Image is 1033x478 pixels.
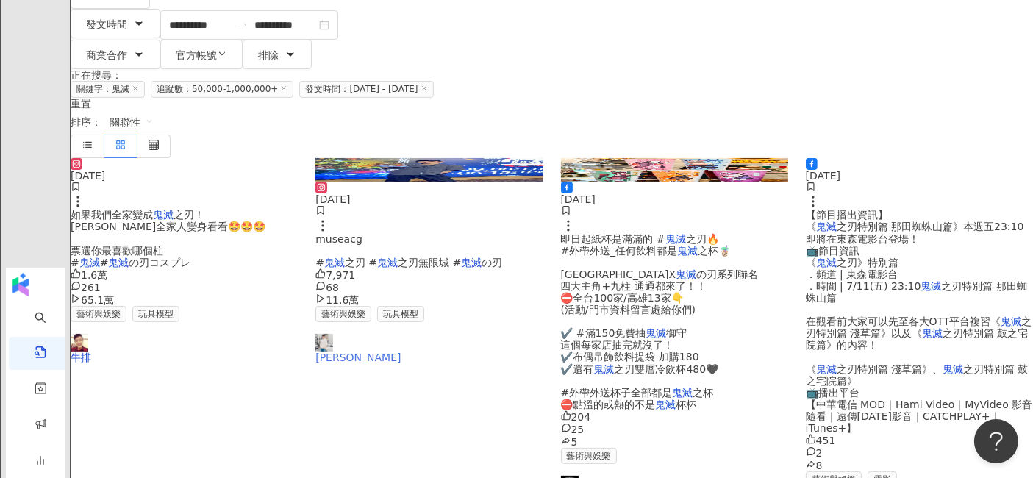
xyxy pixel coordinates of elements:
[561,435,788,448] div: 5
[377,306,424,322] span: 玩具模型
[258,49,279,61] span: 排除
[71,209,153,221] span: 如果我們全家變成
[377,257,398,268] mark: 鬼滅
[79,257,100,268] mark: 鬼滅
[86,18,127,30] span: 發文時間
[9,273,32,296] img: logo icon
[676,399,697,410] span: 杯杯￼
[594,363,615,375] mark: 鬼滅
[806,446,1033,459] div: 2
[974,419,1018,463] iframe: Help Scout Beacon - Open
[71,281,298,293] div: 261
[816,221,837,232] mark: 鬼滅
[806,221,1024,268] span: 之刃特別篇 那田蜘蛛山篇》本週五23:10即將在東森電影台登場！ 📺節目資訊 《
[561,233,665,245] span: 即日起紙杯是滿滿的 #
[71,69,122,81] span: 正在搜尋 ：
[398,257,461,268] span: 之刃無限城 #
[71,9,160,38] button: 發文時間
[345,257,377,268] span: 之刃 #
[315,193,543,205] div: [DATE]
[561,363,719,399] span: 之刃雙層冷飲杯480🖤 #外帶外送杯子全部都是
[315,334,333,352] img: KOL Avatar
[160,40,243,69] button: 官方帳號
[315,293,543,306] div: 11.6萬
[315,306,371,322] span: 藝術與娛樂
[315,158,543,182] div: post-image商業合作
[561,410,788,423] div: 204
[561,158,788,182] img: post-image
[315,334,543,363] a: KOL Avatar[PERSON_NAME]
[943,363,963,375] mark: 鬼滅
[816,363,837,375] mark: 鬼滅
[71,98,1033,110] div: 重置
[922,327,943,339] mark: 鬼滅
[672,387,693,399] mark: 鬼滅
[110,110,154,134] span: 關聯性
[656,399,676,410] mark: 鬼滅
[561,193,788,205] div: [DATE]
[132,306,179,322] span: 玩具模型
[676,268,696,280] mark: 鬼滅
[561,387,714,410] span: 之杯￼ ⛔️點溫的或熱的不是
[71,334,298,363] a: KOL Avatar牛排
[153,209,174,221] mark: 鬼滅
[71,268,298,281] div: 1.6萬
[561,268,759,339] span: の刃系列聯名 四大主角+九柱 通通都來了！！ ⛔️全台100家/高雄13家👇￼ ￼(活動/門市資料留言處給你們) ✔️ #滿150免費抽
[315,268,543,281] div: 7,971
[71,334,88,352] img: KOL Avatar
[806,257,921,292] span: 之刃》特別篇 ．頻道 | 東森電影台 ．時間 | 7/11(五) 23:10
[100,257,109,268] span: #
[176,49,217,61] span: 官方帳號
[646,327,666,339] mark: 鬼滅
[561,233,719,257] span: 之刃🔥 #外帶外送_任何飲料都是
[237,19,249,31] span: swap-right
[71,110,1033,135] div: 排序：
[837,363,943,375] span: 之刃特別篇 淺草篇》、
[299,81,433,98] span: 發文時間：[DATE] - [DATE]
[71,81,145,98] span: 關鍵字：鬼滅
[243,40,312,69] button: 排除
[108,257,129,268] mark: 鬼滅
[921,280,942,292] mark: 鬼滅
[461,257,482,268] mark: 鬼滅
[129,257,190,268] span: の刃コスプレ
[806,459,1033,471] div: 8
[816,257,837,268] mark: 鬼滅
[324,257,345,268] mark: 鬼滅
[806,363,1033,434] span: 之刃特別篇 鼓之宅院篇》 📺播出平台 【中華電信 MOD｜Hami Video｜MyVideo 影音隨看｜遠傳[DATE]影音｜CATCHPLAY+｜iTunes+】
[561,158,788,182] div: post-image商業合作
[482,257,502,268] span: の刃
[86,49,127,61] span: 商業合作
[806,209,888,232] span: 【節目播出資訊】 《
[806,315,1032,339] span: 之刃特別篇 淺草篇》以及《
[561,327,699,374] span: 御守 這個每家店抽完就沒了！ ✔️布偶吊飾飲料提袋 加購180 ✔️還有
[561,448,617,464] span: 藝術與娛樂
[665,233,686,245] mark: 鬼滅
[151,81,293,98] span: 追蹤數：50,000-1,000,000+
[806,434,1033,446] div: 451
[1001,315,1022,327] mark: 鬼滅
[315,281,543,293] div: 68
[315,158,543,182] img: post-image
[71,170,298,182] div: [DATE]
[315,233,362,268] span: museacg #
[71,306,126,322] span: 藝術與娛樂
[677,245,698,257] mark: 鬼滅
[71,293,298,306] div: 65.1萬
[237,19,249,31] span: to
[71,40,160,69] button: 商業合作
[806,170,1033,182] div: [DATE]
[35,311,98,323] a: search
[561,423,788,435] div: 25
